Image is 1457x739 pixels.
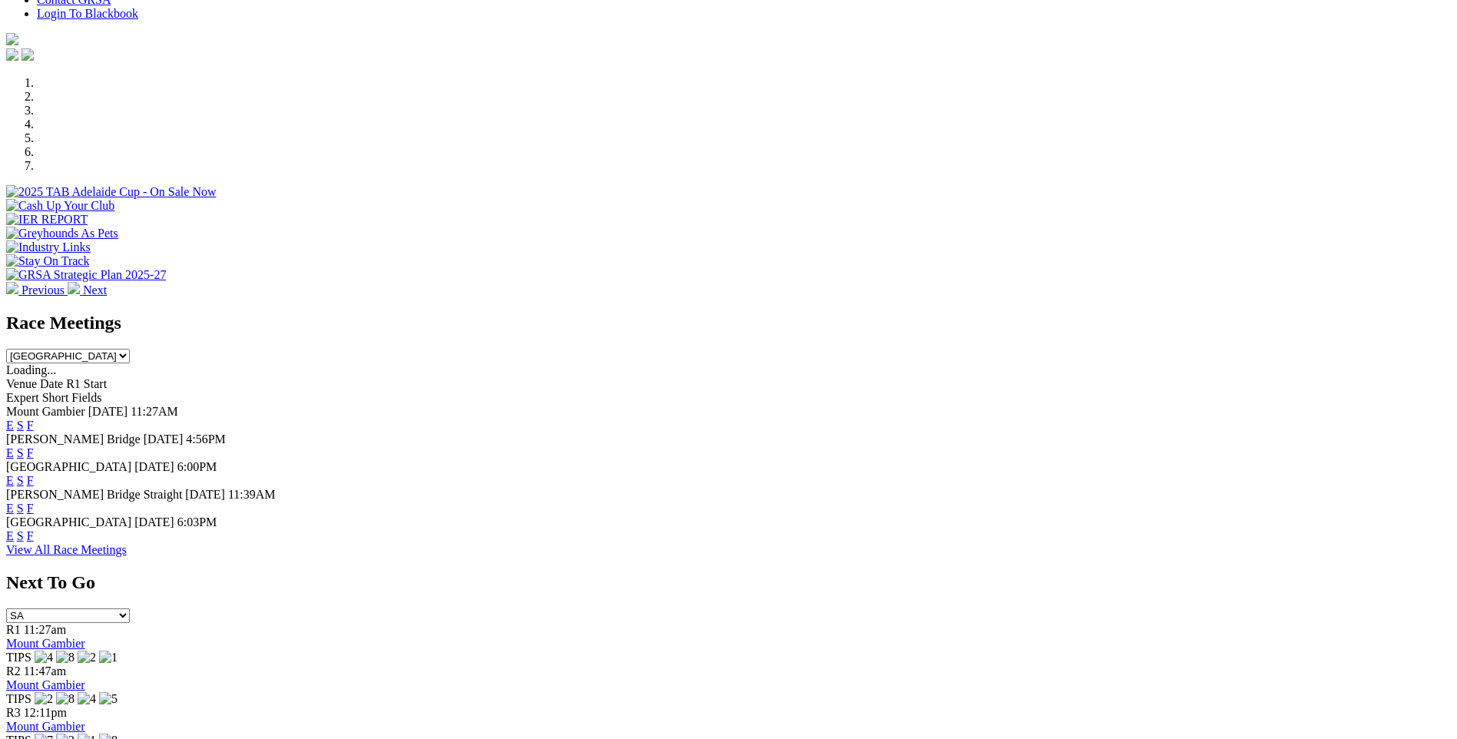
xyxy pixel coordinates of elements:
img: 8 [56,651,75,664]
a: S [17,502,24,515]
a: Mount Gambier [6,720,85,733]
h2: Race Meetings [6,313,1451,333]
span: Previous [22,283,65,297]
span: [DATE] [134,460,174,473]
a: S [17,529,24,542]
img: 4 [78,692,96,706]
span: R3 [6,706,21,719]
span: R1 Start [66,377,107,390]
a: E [6,446,14,459]
span: [PERSON_NAME] Bridge Straight [6,488,182,501]
span: 11:27am [24,623,66,636]
a: Mount Gambier [6,678,85,691]
a: F [27,446,34,459]
img: Greyhounds As Pets [6,227,118,240]
img: Cash Up Your Club [6,199,114,213]
img: logo-grsa-white.png [6,33,18,45]
span: [DATE] [88,405,128,418]
img: GRSA Strategic Plan 2025-27 [6,268,166,282]
a: S [17,474,24,487]
h2: Next To Go [6,572,1451,593]
img: 5 [99,692,118,706]
span: Mount Gambier [6,405,85,418]
img: 2 [78,651,96,664]
img: twitter.svg [22,48,34,61]
span: 11:47am [24,664,66,678]
a: E [6,502,14,515]
span: 12:11pm [24,706,67,719]
span: [GEOGRAPHIC_DATA] [6,460,131,473]
span: 11:27AM [131,405,178,418]
span: TIPS [6,692,31,705]
span: [PERSON_NAME] Bridge [6,432,141,446]
span: 11:39AM [228,488,276,501]
a: Mount Gambier [6,637,85,650]
span: 6:03PM [177,515,217,529]
span: [DATE] [185,488,225,501]
span: [DATE] [144,432,184,446]
span: R1 [6,623,21,636]
a: E [6,419,14,432]
img: 1 [99,651,118,664]
a: F [27,502,34,515]
a: Login To Blackbook [37,7,138,20]
span: TIPS [6,651,31,664]
a: F [27,419,34,432]
a: E [6,474,14,487]
img: 2 [35,692,53,706]
span: Short [42,391,69,404]
a: Next [68,283,107,297]
span: Loading... [6,363,56,376]
span: Next [83,283,107,297]
img: chevron-right-pager-white.svg [68,282,80,294]
img: 4 [35,651,53,664]
a: F [27,474,34,487]
a: S [17,419,24,432]
img: 8 [56,692,75,706]
img: IER REPORT [6,213,88,227]
span: 4:56PM [186,432,226,446]
span: Expert [6,391,39,404]
a: View All Race Meetings [6,543,127,556]
span: R2 [6,664,21,678]
span: [DATE] [134,515,174,529]
img: Stay On Track [6,254,89,268]
img: chevron-left-pager-white.svg [6,282,18,294]
img: Industry Links [6,240,91,254]
span: Venue [6,377,37,390]
a: E [6,529,14,542]
a: S [17,446,24,459]
a: Previous [6,283,68,297]
span: Fields [71,391,101,404]
span: [GEOGRAPHIC_DATA] [6,515,131,529]
img: 2025 TAB Adelaide Cup - On Sale Now [6,185,217,199]
span: Date [40,377,63,390]
span: 6:00PM [177,460,217,473]
img: facebook.svg [6,48,18,61]
a: F [27,529,34,542]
